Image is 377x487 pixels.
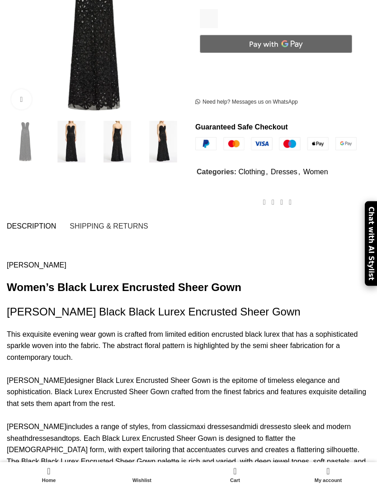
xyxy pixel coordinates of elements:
[200,35,352,53] button: Pay with GPay
[7,304,370,320] h2: [PERSON_NAME] Black Black Lurex Encrusted Sheer Gown
[271,168,297,176] a: Dresses
[51,121,92,162] img: Black Lurex Encrusted Sheer Gown - Image 2
[100,477,184,483] span: Wishlist
[286,196,295,209] a: WhatsApp social link
[66,434,80,442] a: tops
[245,423,285,430] a: midi dresses
[188,464,282,485] a: 0 Cart
[142,121,184,162] img: Black Lurex Encrusted Sheer Gown - Image 4
[188,464,282,485] div: My cart
[238,168,265,176] a: Clothing
[266,166,268,178] span: ,
[7,377,66,384] a: [PERSON_NAME]
[195,99,298,106] a: Need help? Messages us on WhatsApp
[234,464,241,471] span: 0
[95,464,188,485] div: My wishlist
[278,196,286,209] a: Pinterest social link
[7,281,241,293] strong: Women’s Black Lurex Encrusted Sheer Gown
[70,223,148,230] span: Shipping & Returns
[2,464,95,485] a: Home
[282,464,375,485] a: My account
[195,123,288,131] strong: Guaranteed Safe Checkout
[97,121,138,162] img: Carla Zampatti
[7,223,56,230] span: Description
[95,464,188,485] a: Wishlist
[7,261,66,269] a: [PERSON_NAME]
[7,423,66,430] a: [PERSON_NAME]
[190,423,232,430] a: maxi dresses
[298,166,300,178] span: ,
[303,168,328,176] a: Women
[28,434,54,442] a: dresses
[260,196,269,209] a: Facebook social link
[197,168,236,176] span: Categories:
[269,196,277,209] a: X social link
[193,477,277,483] span: Cart
[5,121,46,162] img: Black Lurex Encrusted Sheer Gown
[195,137,357,150] img: guaranteed-safe-checkout-bordered.j
[286,477,370,483] span: My account
[198,58,354,80] iframe: Secure express checkout frame
[7,477,91,483] span: Home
